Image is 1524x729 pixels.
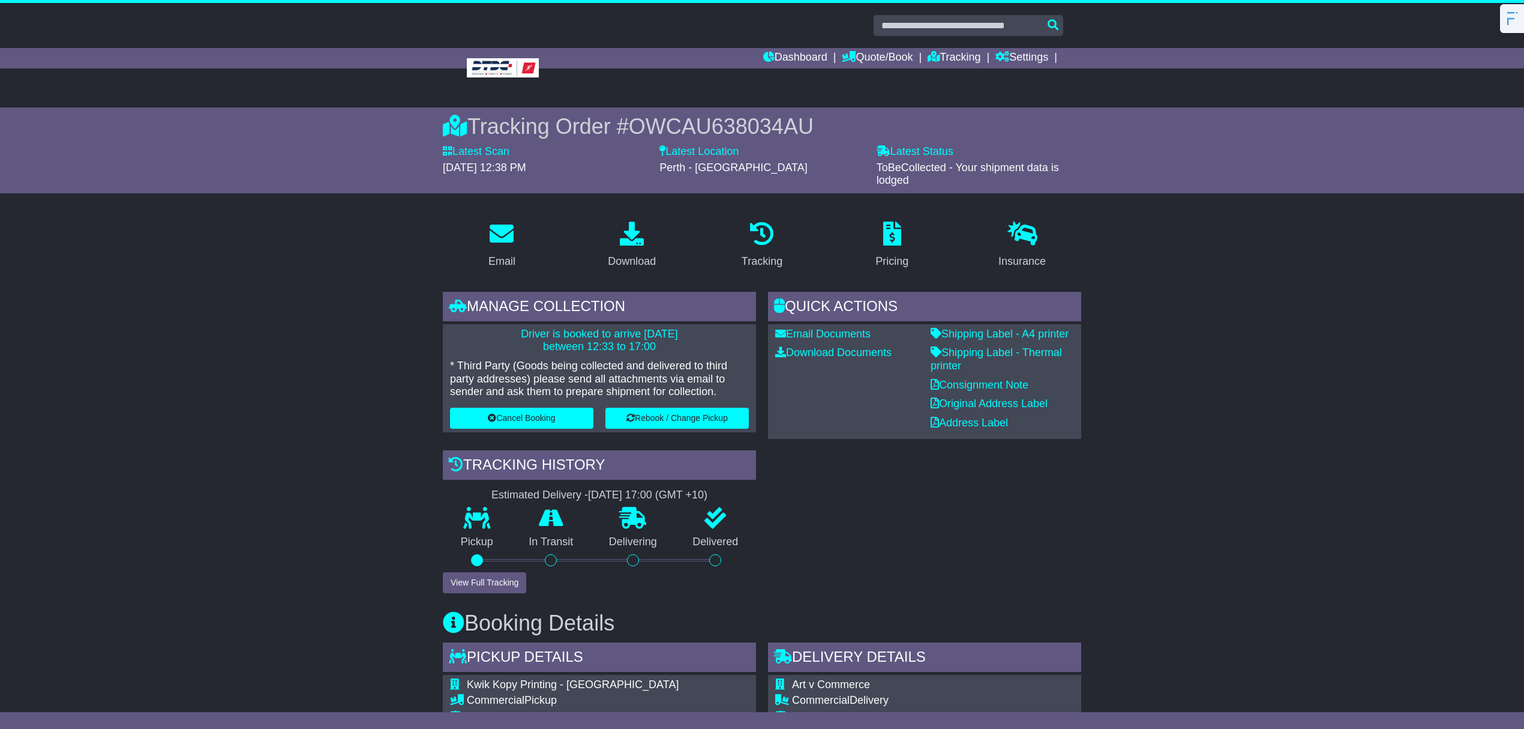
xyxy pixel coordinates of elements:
[742,253,782,270] div: Tracking
[450,408,593,429] button: Cancel Booking
[443,489,756,502] div: Estimated Delivery -
[443,643,756,675] div: Pickup Details
[659,145,739,159] label: Latest Location
[443,292,756,324] div: Manage collection
[792,694,1074,707] div: Delivery
[488,253,515,270] div: Email
[792,710,1074,724] div: C/O Storage King
[450,360,749,399] p: * Third Party (Goods being collected and delivered to third party addresses) please send all atta...
[511,536,592,549] p: In Transit
[792,679,870,691] span: Art v Commerce
[768,643,1081,675] div: Delivery Details
[588,489,707,502] div: [DATE] 17:00 (GMT +10)
[931,346,1062,372] a: Shipping Label - Thermal printer
[467,694,524,706] span: Commercial
[467,679,679,691] span: Kwik Kopy Printing - [GEOGRAPHIC_DATA]
[775,328,871,340] a: Email Documents
[481,217,523,274] a: Email
[443,611,1081,635] h3: Booking Details
[931,328,1069,340] a: Shipping Label - A4 printer
[600,217,664,274] a: Download
[675,536,757,549] p: Delivered
[931,417,1008,429] a: Address Label
[995,48,1048,68] a: Settings
[877,145,953,159] label: Latest Status
[928,48,980,68] a: Tracking
[467,710,698,724] div: 200 Adelaide Tce
[605,408,749,429] button: Rebook / Change Pickup
[768,292,1081,324] div: Quick Actions
[998,253,1046,270] div: Insurance
[775,346,892,358] a: Download Documents
[868,217,916,274] a: Pricing
[931,379,1028,391] a: Consignment Note
[792,694,850,706] span: Commercial
[875,253,908,270] div: Pricing
[443,572,526,593] button: View Full Tracking
[763,48,827,68] a: Dashboard
[629,114,814,139] span: OWCAU638034AU
[443,145,509,159] label: Latest Scan
[443,536,511,549] p: Pickup
[931,398,1048,410] a: Original Address Label
[443,113,1081,139] div: Tracking Order #
[991,217,1054,274] a: Insurance
[842,48,913,68] a: Quote/Book
[877,162,1059,187] span: ToBeCollected - Your shipment data is lodged
[608,253,656,270] div: Download
[443,162,526,174] span: [DATE] 12:38 PM
[443,450,756,483] div: Tracking history
[591,536,675,549] p: Delivering
[659,162,807,174] span: Perth - [GEOGRAPHIC_DATA]
[734,217,790,274] a: Tracking
[450,328,749,354] p: Driver is booked to arrive [DATE] between 12:33 to 17:00
[467,694,698,707] div: Pickup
